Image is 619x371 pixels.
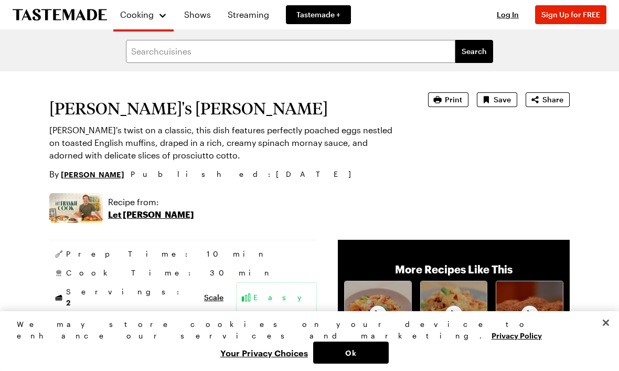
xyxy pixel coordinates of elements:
[526,92,570,107] button: Share
[49,124,399,162] p: [PERSON_NAME]'s twist on a classic, this dish features perfectly poached eggs nestled on toasted ...
[49,193,103,223] img: Show where recipe is used
[462,46,487,57] span: Search
[344,281,412,348] a: [PERSON_NAME]'s ArrabbiataRecipe image thumbnail
[66,249,267,259] span: Prep Time: 10 min
[455,40,493,63] button: filters
[49,99,399,118] h1: [PERSON_NAME]'s [PERSON_NAME]
[477,92,517,107] button: Save recipe
[204,292,223,303] button: Scale
[542,94,563,105] span: Share
[420,281,488,348] a: Pappardelle with [PERSON_NAME]'s RaguRecipe image thumbnail
[496,281,563,348] a: [PERSON_NAME]'s TiramisúRecipe image thumbnail
[541,10,600,19] span: Sign Up for FREE
[487,9,529,20] button: Log In
[594,311,617,334] button: Close
[497,10,519,19] span: Log In
[17,319,593,364] div: Privacy
[108,196,194,208] p: Recipe from:
[286,5,351,24] a: Tastemade +
[131,168,361,180] span: Published : [DATE]
[253,292,312,303] span: Easy
[445,94,462,105] span: Print
[108,196,194,221] a: Recipe from:Let [PERSON_NAME]
[120,4,167,25] button: Cooking
[494,94,511,105] span: Save
[108,208,194,221] p: Let [PERSON_NAME]
[395,262,513,277] p: More Recipes Like This
[13,9,107,21] a: To Tastemade Home Page
[428,92,468,107] button: Print
[61,168,124,180] a: [PERSON_NAME]
[66,297,70,307] span: 2
[66,287,199,308] span: Servings:
[492,330,542,340] a: More information about your privacy, opens in a new tab
[313,342,389,364] button: Ok
[17,319,593,342] div: We may store cookies on your device to enhance our services and marketing.
[66,268,273,278] span: Cook Time: 30 min
[215,342,313,364] button: Your Privacy Choices
[120,9,154,19] span: Cooking
[296,9,340,20] span: Tastemade +
[535,5,606,24] button: Sign Up for FREE
[49,168,124,181] p: By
